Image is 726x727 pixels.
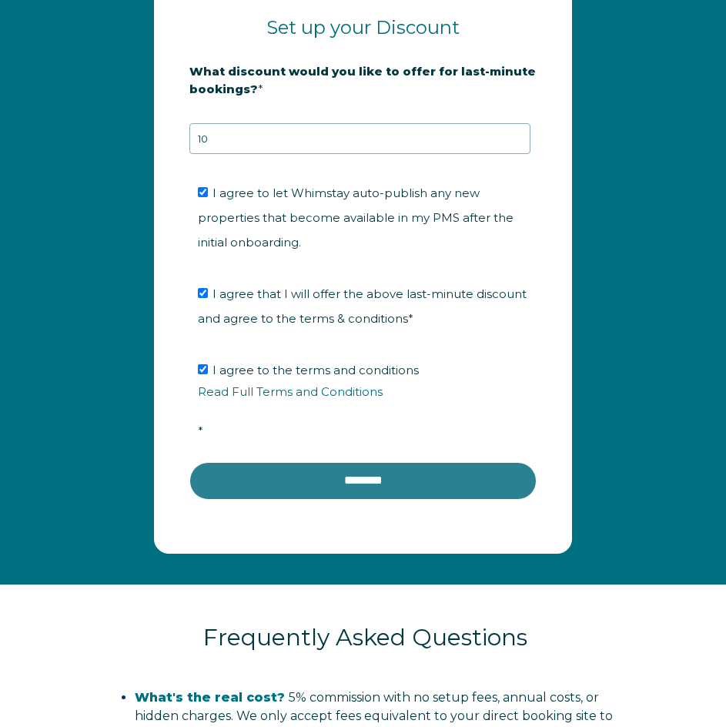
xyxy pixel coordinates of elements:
[203,623,527,652] span: Frequently Asked Questions
[198,364,208,374] input: I agree to the terms and conditionsRead Full Terms and Conditions*
[189,64,536,96] strong: What discount would you like to offer for last-minute bookings?
[266,16,460,39] span: Set up your Discount
[198,288,208,298] input: I agree that I will offer the above last-minute discount and agree to the terms & conditions*
[198,186,514,250] span: I agree to let Whimstay auto-publish any new properties that become available in my PMS after the...
[198,286,527,326] span: I agree that I will offer the above last-minute discount and agree to the terms & conditions
[198,384,383,399] a: Read Full Terms and Conditions
[198,187,208,197] input: I agree to let Whimstay auto-publish any new properties that become available in my PMS after the...
[189,108,430,122] strong: 20% is recommended, minimum of 10%
[198,363,539,438] span: I agree to the terms and conditions
[135,690,285,705] span: What's the real cost?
